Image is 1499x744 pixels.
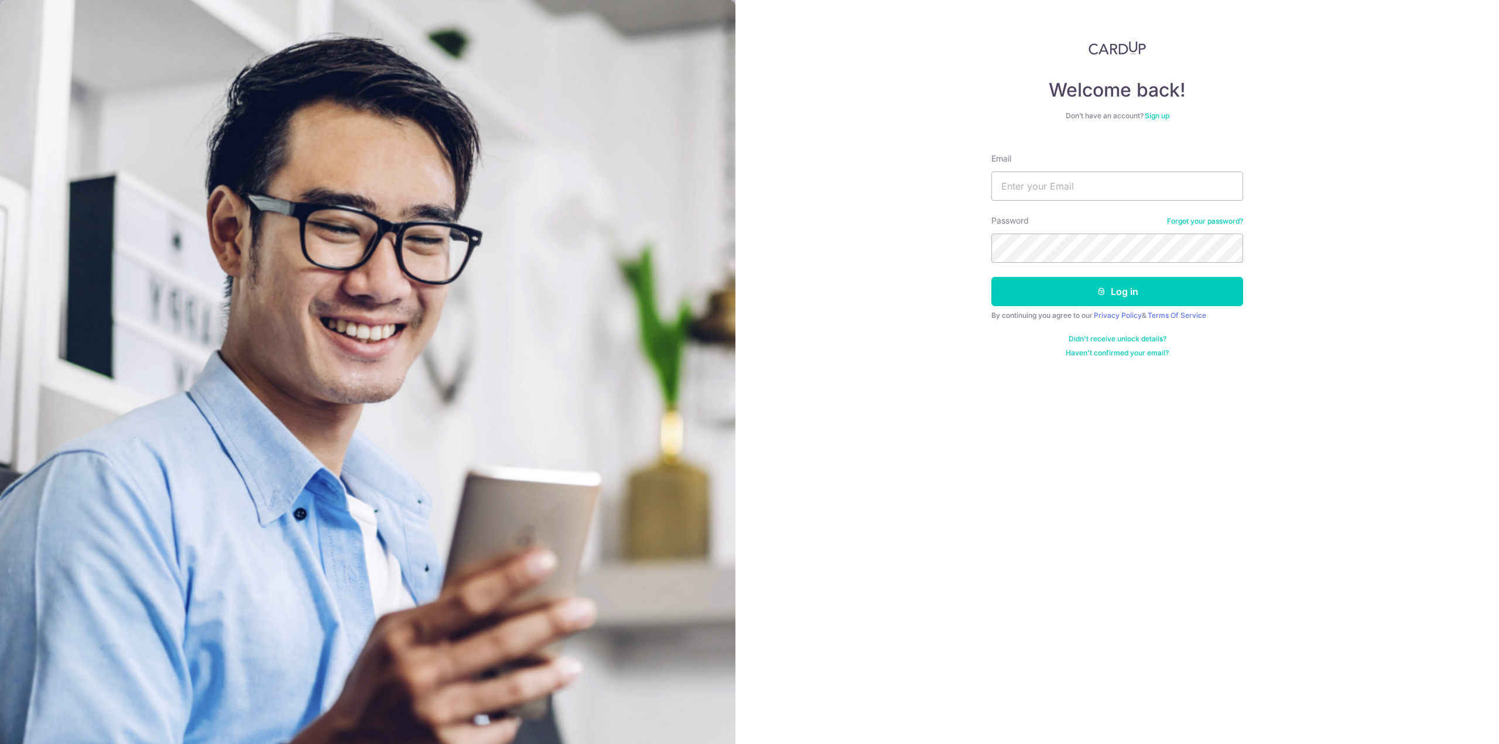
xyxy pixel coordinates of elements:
[991,172,1243,201] input: Enter your Email
[1094,311,1142,320] a: Privacy Policy
[991,277,1243,306] button: Log in
[991,215,1029,227] label: Password
[991,111,1243,121] div: Don’t have an account?
[1148,311,1206,320] a: Terms Of Service
[1089,41,1146,55] img: CardUp Logo
[991,78,1243,102] h4: Welcome back!
[991,311,1243,320] div: By continuing you agree to our &
[1167,217,1243,226] a: Forgot your password?
[1066,348,1169,358] a: Haven't confirmed your email?
[991,153,1011,164] label: Email
[1145,111,1169,120] a: Sign up
[1069,334,1166,344] a: Didn't receive unlock details?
